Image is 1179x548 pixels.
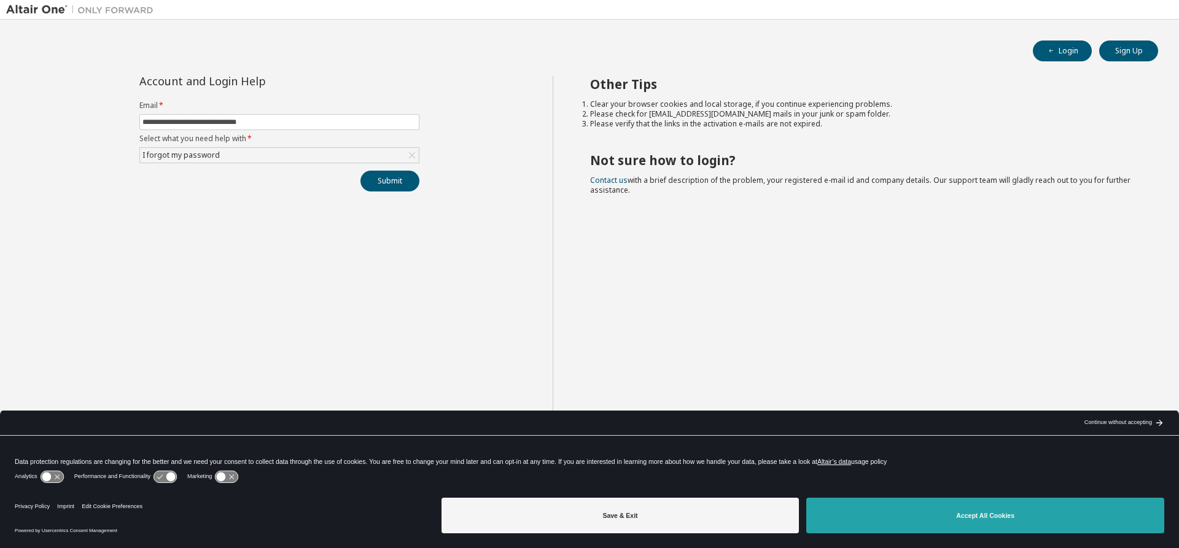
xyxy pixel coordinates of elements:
label: Select what you need help with [139,134,419,144]
label: Email [139,101,419,110]
h2: Not sure how to login? [590,152,1137,168]
span: with a brief description of the problem, your registered e-mail id and company details. Our suppo... [590,175,1130,195]
img: Altair One [6,4,160,16]
div: Account and Login Help [139,76,364,86]
li: Please verify that the links in the activation e-mails are not expired. [590,119,1137,129]
button: Sign Up [1099,41,1158,61]
a: Contact us [590,175,628,185]
button: Submit [360,171,419,191]
div: I forgot my password [141,149,222,162]
li: Please check for [EMAIL_ADDRESS][DOMAIN_NAME] mails in your junk or spam folder. [590,109,1137,119]
div: I forgot my password [140,148,419,163]
li: Clear your browser cookies and local storage, if you continue experiencing problems. [590,99,1137,109]
h2: Other Tips [590,76,1137,92]
button: Login [1033,41,1092,61]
